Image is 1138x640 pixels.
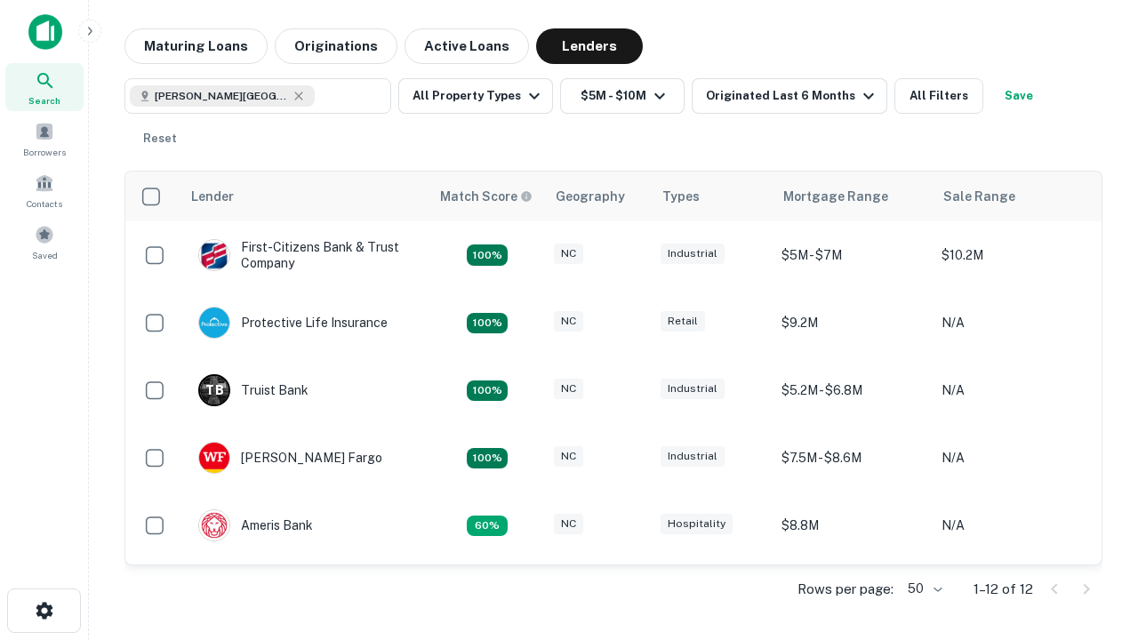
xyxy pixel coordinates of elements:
[990,78,1047,114] button: Save your search to get updates of matches that match your search criteria.
[180,172,429,221] th: Lender
[5,218,84,266] a: Saved
[933,559,1093,627] td: N/A
[974,579,1033,600] p: 1–12 of 12
[933,221,1093,289] td: $10.2M
[429,172,545,221] th: Capitalize uses an advanced AI algorithm to match your search with the best lender. The match sco...
[554,446,583,467] div: NC
[467,448,508,469] div: Matching Properties: 2, hasApolloMatch: undefined
[405,28,529,64] button: Active Loans
[783,186,888,207] div: Mortgage Range
[773,492,933,559] td: $8.8M
[198,374,309,406] div: Truist Bank
[28,14,62,50] img: capitalize-icon.png
[198,239,412,271] div: First-citizens Bank & Trust Company
[797,579,894,600] p: Rows per page:
[545,172,652,221] th: Geography
[692,78,887,114] button: Originated Last 6 Months
[467,244,508,266] div: Matching Properties: 2, hasApolloMatch: undefined
[933,424,1093,492] td: N/A
[661,379,725,399] div: Industrial
[661,514,733,534] div: Hospitality
[556,186,625,207] div: Geography
[554,311,583,332] div: NC
[773,221,933,289] td: $5M - $7M
[661,311,705,332] div: Retail
[1049,441,1138,526] iframe: Chat Widget
[205,381,223,400] p: T B
[933,289,1093,356] td: N/A
[554,379,583,399] div: NC
[398,78,553,114] button: All Property Types
[467,516,508,537] div: Matching Properties: 1, hasApolloMatch: undefined
[773,559,933,627] td: $9.2M
[933,492,1093,559] td: N/A
[773,172,933,221] th: Mortgage Range
[943,186,1015,207] div: Sale Range
[662,186,700,207] div: Types
[706,85,879,107] div: Originated Last 6 Months
[560,78,685,114] button: $5M - $10M
[773,424,933,492] td: $7.5M - $8.6M
[28,93,60,108] span: Search
[894,78,983,114] button: All Filters
[5,115,84,163] a: Borrowers
[23,145,66,159] span: Borrowers
[199,443,229,473] img: picture
[32,248,58,262] span: Saved
[933,356,1093,424] td: N/A
[27,196,62,211] span: Contacts
[440,187,533,206] div: Capitalize uses an advanced AI algorithm to match your search with the best lender. The match sco...
[155,88,288,104] span: [PERSON_NAME][GEOGRAPHIC_DATA], [GEOGRAPHIC_DATA]
[661,244,725,264] div: Industrial
[467,313,508,334] div: Matching Properties: 2, hasApolloMatch: undefined
[652,172,773,221] th: Types
[132,121,188,156] button: Reset
[554,514,583,534] div: NC
[773,289,933,356] td: $9.2M
[191,186,234,207] div: Lender
[661,446,725,467] div: Industrial
[199,510,229,540] img: picture
[5,166,84,214] a: Contacts
[773,356,933,424] td: $5.2M - $6.8M
[440,187,529,206] h6: Match Score
[198,442,382,474] div: [PERSON_NAME] Fargo
[275,28,397,64] button: Originations
[467,380,508,402] div: Matching Properties: 3, hasApolloMatch: undefined
[554,244,583,264] div: NC
[198,509,313,541] div: Ameris Bank
[901,576,945,602] div: 50
[198,307,388,339] div: Protective Life Insurance
[933,172,1093,221] th: Sale Range
[536,28,643,64] button: Lenders
[124,28,268,64] button: Maturing Loans
[199,308,229,338] img: picture
[199,240,229,270] img: picture
[5,63,84,111] a: Search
